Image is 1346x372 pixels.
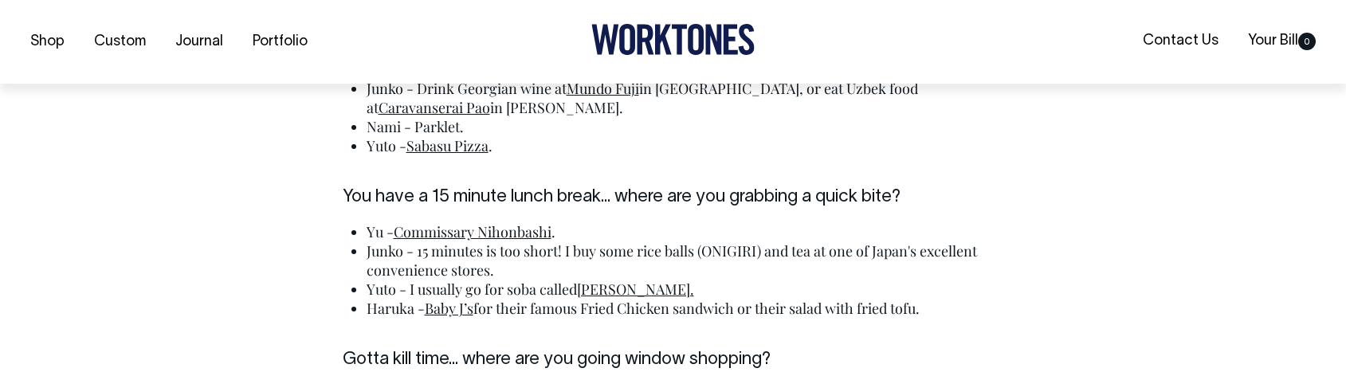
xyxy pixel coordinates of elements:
[367,280,1004,299] li: Yuto - I usually go for soba called
[88,29,152,55] a: Custom
[24,29,71,55] a: Shop
[343,350,1004,369] h6: Gotta kill time... where are you going window shopping?
[367,79,1004,117] li: Junko - Drink Georgian wine at in [GEOGRAPHIC_DATA], or eat Uzbek food at in [PERSON_NAME].
[1136,28,1225,54] a: Contact Us
[343,187,1004,206] h6: You have a 15 minute lunch break... where are you grabbing a quick bite?
[367,222,1004,241] li: Yu - .
[367,241,1004,280] li: Junko - 15 minutes is too short! I buy some rice balls (ONIGIRI) and tea at one of Japan's excell...
[425,299,473,318] a: Baby J’s
[379,98,490,117] a: Caravanserai Pao
[577,280,694,299] a: [PERSON_NAME].
[367,117,1004,136] li: Nami - Parklet.
[394,222,551,241] a: Commissary Nihonbashi
[367,136,1004,155] li: Yuto - .
[567,79,639,98] a: Mundo Fuji
[367,299,1004,318] li: Haruka - for their famous Fried Chicken sandwich or their salad with fried tofu.
[406,136,489,155] a: Sabasu Pizza
[169,29,230,55] a: Journal
[1298,33,1316,50] span: 0
[246,29,314,55] a: Portfolio
[1242,28,1322,54] a: Your Bill0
